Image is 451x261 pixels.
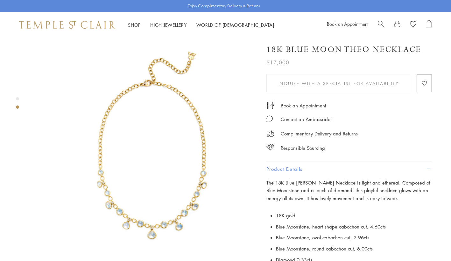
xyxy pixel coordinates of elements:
span: Blue Moonstone, round cabochon cut, 6.00cts [276,245,373,252]
span: Blue Moonstone, oval cabochon cut, 2.96cts [276,234,369,241]
span: Blue Moonstone, heart shape cabochon cut, 4.60cts [276,223,386,230]
img: icon_sourcing.svg [266,144,274,150]
span: 18K gold [276,212,295,219]
img: 18K Blue Moon Theo Necklace [41,38,257,253]
a: View Wishlist [410,20,416,30]
a: Book an Appointment [327,21,368,27]
a: Search [378,20,384,30]
img: MessageIcon-01_2.svg [266,115,273,122]
a: ShopShop [128,22,141,28]
a: Book an Appointment [281,102,326,109]
button: Inquire With A Specialist for Availability [266,75,410,92]
img: icon_delivery.svg [266,130,274,138]
div: Responsible Sourcing [281,144,325,152]
img: icon_appointment.svg [266,102,274,109]
img: Temple St. Clair [19,21,115,29]
iframe: Gorgias live chat messenger [419,231,445,255]
div: Contact an Ambassador [281,115,332,123]
span: Inquire With A Specialist for Availability [278,80,399,87]
p: Enjoy Complimentary Delivery & Returns [188,3,260,9]
a: Open Shopping Bag [426,20,432,30]
h1: 18K Blue Moon Theo Necklace [266,44,421,55]
button: Product Details [266,162,432,176]
div: Product gallery navigation [16,96,19,114]
span: The 18K Blue [PERSON_NAME] Necklace is light and ethereal. Composed of Blue Moonstone and a touch... [266,179,430,202]
nav: Main navigation [128,21,274,29]
a: High JewelleryHigh Jewellery [150,22,187,28]
span: $17,000 [266,58,289,67]
p: Complimentary Delivery and Returns [281,130,358,138]
a: World of [DEMOGRAPHIC_DATA]World of [DEMOGRAPHIC_DATA] [196,22,274,28]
